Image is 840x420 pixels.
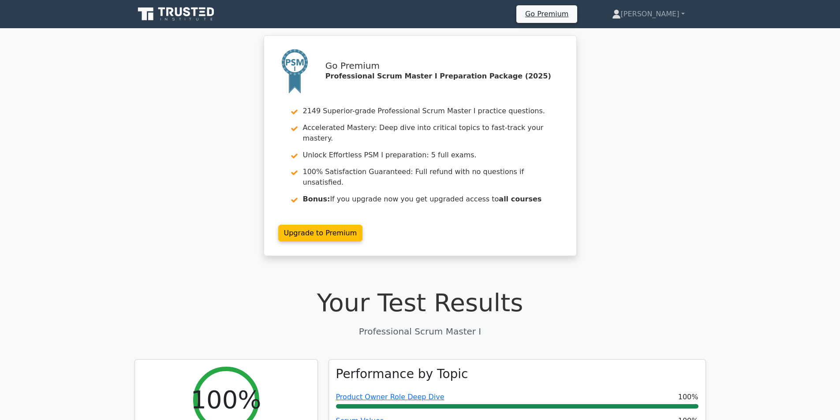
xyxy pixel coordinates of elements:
[134,288,706,317] h1: Your Test Results
[591,5,706,23] a: [PERSON_NAME]
[278,225,363,242] a: Upgrade to Premium
[190,385,261,414] h2: 100%
[134,325,706,338] p: Professional Scrum Master I
[336,393,444,401] a: Product Owner Role Deep Dive
[520,8,574,20] a: Go Premium
[336,367,468,382] h3: Performance by Topic
[678,392,698,402] span: 100%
